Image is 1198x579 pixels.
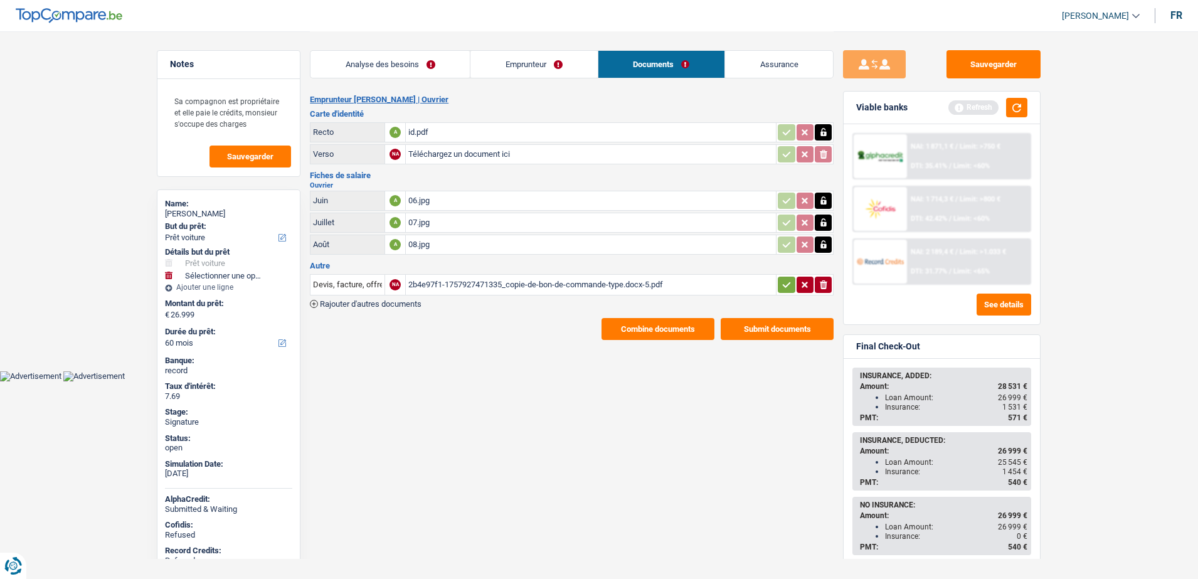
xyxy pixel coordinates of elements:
h3: Carte d'identité [310,110,834,118]
div: id.pdf [408,123,773,142]
span: Rajouter d'autres documents [320,300,421,308]
div: [PERSON_NAME] [165,209,292,219]
div: Juillet [313,218,382,227]
div: Simulation Date: [165,459,292,469]
div: A [390,127,401,138]
div: Recto [313,127,382,137]
div: INSURANCE, DEDUCTED: [860,436,1027,445]
span: 26 999 € [998,393,1027,402]
div: Ajouter une ligne [165,283,292,292]
img: TopCompare Logo [16,8,122,23]
span: Limit: >750 € [960,142,1000,151]
span: Limit: >800 € [960,195,1000,203]
div: 2b4e97f1-1757927471335_copie-de-bon-de-commande-type.docx-5.pdf [408,275,773,294]
div: Refused [165,530,292,540]
div: A [390,195,401,206]
span: 1 531 € [1002,403,1027,412]
span: Limit: >1.033 € [960,248,1006,256]
div: 07.jpg [408,213,773,232]
div: Verso [313,149,382,159]
div: Status: [165,433,292,444]
div: A [390,239,401,250]
span: 0 € [1017,532,1027,541]
span: Limit: <60% [953,162,990,170]
div: Loan Amount: [885,393,1027,402]
span: 26 999 € [998,447,1027,455]
span: 1 454 € [1002,467,1027,476]
span: 540 € [1008,543,1027,551]
div: Loan Amount: [885,523,1027,531]
label: Montant du prêt: [165,299,290,309]
span: DTI: 35.41% [911,162,947,170]
div: Name: [165,199,292,209]
div: Amount: [860,382,1027,391]
span: € [165,310,169,320]
span: NAI: 2 189,4 € [911,248,953,256]
div: Record Credits: [165,546,292,556]
div: Refresh [948,100,999,114]
a: [PERSON_NAME] [1052,6,1140,26]
div: Taux d'intérêt: [165,381,292,391]
div: Submitted & Waiting [165,504,292,514]
div: Août [313,240,382,249]
div: Amount: [860,511,1027,520]
div: 7.69 [165,391,292,401]
div: Signature [165,417,292,427]
div: Banque: [165,356,292,366]
div: fr [1170,9,1182,21]
div: PMT: [860,543,1027,551]
img: Advertisement [63,371,125,381]
div: Final Check-Out [856,341,920,352]
div: [DATE] [165,469,292,479]
span: DTI: 31.77% [911,267,947,275]
div: 08.jpg [408,235,773,254]
span: DTI: 42.42% [911,215,947,223]
span: 540 € [1008,478,1027,487]
label: But du prêt: [165,221,290,231]
h2: Emprunteur [PERSON_NAME] | Ouvrier [310,95,834,105]
div: PMT: [860,478,1027,487]
div: Stage: [165,407,292,417]
div: Viable banks [856,102,908,113]
div: Loan Amount: [885,458,1027,467]
span: Sauvegarder [227,152,273,161]
span: 571 € [1008,413,1027,422]
div: Insurance: [885,467,1027,476]
a: Assurance [725,51,833,78]
span: 25 545 € [998,458,1027,467]
span: NAI: 1 714,3 € [911,195,953,203]
div: NA [390,149,401,160]
div: 06.jpg [408,191,773,210]
span: / [949,215,952,223]
span: / [949,267,952,275]
div: Refused [165,556,292,566]
div: Cofidis: [165,520,292,530]
span: 26 999 € [998,511,1027,520]
button: Sauvegarder [209,146,291,167]
div: AlphaCredit: [165,494,292,504]
button: Rajouter d'autres documents [310,300,421,308]
img: Cofidis [857,197,903,220]
h3: Fiches de salaire [310,171,834,179]
div: NA [390,279,401,290]
span: [PERSON_NAME] [1062,11,1129,21]
div: Insurance: [885,532,1027,541]
div: Insurance: [885,403,1027,412]
div: Amount: [860,447,1027,455]
h3: Autre [310,262,834,270]
div: INSURANCE, ADDED: [860,371,1027,380]
a: Emprunteur [470,51,597,78]
div: A [390,217,401,228]
button: Combine documents [602,318,714,340]
div: open [165,443,292,453]
div: PMT: [860,413,1027,422]
span: 28 531 € [998,382,1027,391]
button: Sauvegarder [946,50,1041,78]
span: / [955,195,958,203]
div: Juin [313,196,382,205]
h2: Ouvrier [310,182,834,189]
span: NAI: 1 871,1 € [911,142,953,151]
h5: Notes [170,59,287,70]
div: NO INSURANCE: [860,501,1027,509]
label: Durée du prêt: [165,327,290,337]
